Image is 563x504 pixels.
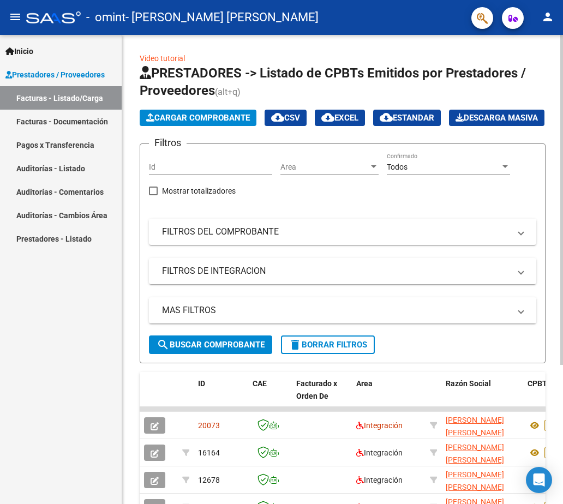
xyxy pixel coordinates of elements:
mat-expansion-panel-header: FILTROS DEL COMPROBANTE [149,219,536,245]
button: Cargar Comprobante [140,110,256,126]
span: CPBT [528,379,547,388]
span: EXCEL [321,113,358,123]
span: [PERSON_NAME] [PERSON_NAME] [446,470,504,491]
i: Descargar documento [542,444,556,461]
datatable-header-cell: Razón Social [441,372,523,420]
mat-panel-title: FILTROS DE INTEGRACION [162,265,510,277]
span: Facturado x Orden De [296,379,337,400]
div: Open Intercom Messenger [526,467,552,493]
mat-panel-title: FILTROS DEL COMPROBANTE [162,226,510,238]
button: Descarga Masiva [449,110,544,126]
span: CSV [271,113,300,123]
mat-expansion-panel-header: FILTROS DE INTEGRACION [149,258,536,284]
datatable-header-cell: CAE [248,372,292,420]
span: [PERSON_NAME] [PERSON_NAME] [446,416,504,437]
i: Descargar documento [542,417,556,434]
span: Todos [387,163,408,171]
mat-icon: cloud_download [380,111,393,124]
div: 27410182683 [446,441,519,464]
button: Buscar Comprobante [149,335,272,354]
div: 27410182683 [446,414,519,437]
datatable-header-cell: Facturado x Orden De [292,372,352,420]
button: EXCEL [315,110,365,126]
span: Estandar [380,113,434,123]
mat-icon: person [541,10,554,23]
datatable-header-cell: ID [194,372,248,420]
span: PRESTADORES -> Listado de CPBTs Emitidos por Prestadores / Proveedores [140,65,526,98]
span: Borrar Filtros [289,340,367,350]
datatable-header-cell: Area [352,372,426,420]
span: - omint [86,5,125,29]
app-download-masive: Descarga masiva de comprobantes (adjuntos) [449,110,544,126]
span: Mostrar totalizadores [162,184,236,197]
mat-icon: cloud_download [321,111,334,124]
span: Buscar Comprobante [157,340,265,350]
span: (alt+q) [215,87,241,97]
span: Prestadores / Proveedores [5,69,105,81]
span: Area [356,379,373,388]
span: Inicio [5,45,33,57]
button: Estandar [373,110,441,126]
mat-expansion-panel-header: MAS FILTROS [149,297,536,323]
div: 27410182683 [446,469,519,491]
span: 20073 [198,421,220,430]
span: [PERSON_NAME] [PERSON_NAME] [446,443,504,464]
button: Borrar Filtros [281,335,375,354]
mat-icon: search [157,338,170,351]
span: Integración [356,476,403,484]
mat-icon: cloud_download [271,111,284,124]
span: - [PERSON_NAME] [PERSON_NAME] [125,5,319,29]
mat-icon: delete [289,338,302,351]
mat-panel-title: MAS FILTROS [162,304,510,316]
span: Cargar Comprobante [146,113,250,123]
span: Descarga Masiva [456,113,538,123]
mat-icon: menu [9,10,22,23]
span: Area [280,163,369,172]
h3: Filtros [149,135,187,151]
span: CAE [253,379,267,388]
span: Razón Social [446,379,491,388]
button: CSV [265,110,307,126]
span: 16164 [198,448,220,457]
a: Video tutorial [140,54,185,63]
span: Integración [356,421,403,430]
span: ID [198,379,205,388]
span: 12678 [198,476,220,484]
span: Integración [356,448,403,457]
